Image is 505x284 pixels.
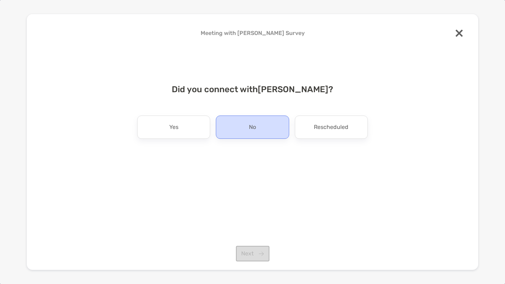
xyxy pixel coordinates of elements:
[456,30,463,37] img: close modal
[169,122,178,133] p: Yes
[314,122,348,133] p: Rescheduled
[38,30,467,36] h4: Meeting with [PERSON_NAME] Survey
[38,84,467,94] h4: Did you connect with [PERSON_NAME] ?
[249,122,256,133] p: No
